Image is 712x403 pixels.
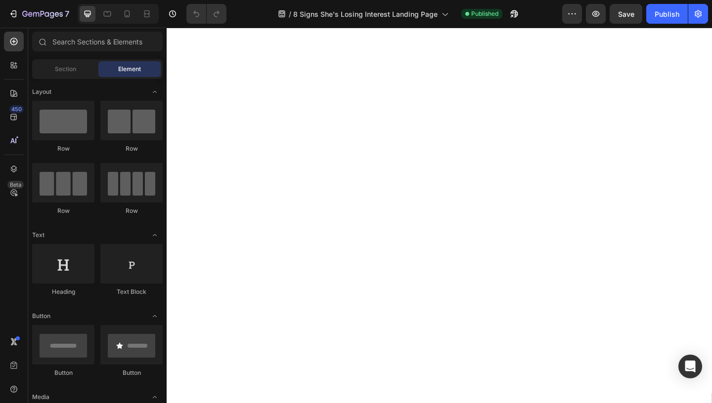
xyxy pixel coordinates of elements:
[100,206,163,215] div: Row
[618,10,634,18] span: Save
[32,32,163,51] input: Search Sections & Elements
[55,65,76,74] span: Section
[7,181,24,189] div: Beta
[32,144,94,153] div: Row
[147,308,163,324] span: Toggle open
[4,4,74,24] button: 7
[118,65,141,74] span: Element
[65,8,69,20] p: 7
[100,368,163,377] div: Button
[32,368,94,377] div: Button
[100,144,163,153] div: Row
[32,287,94,296] div: Heading
[9,105,24,113] div: 450
[646,4,688,24] button: Publish
[610,4,642,24] button: Save
[32,231,44,240] span: Text
[678,355,702,378] div: Open Intercom Messenger
[32,312,50,321] span: Button
[32,393,49,402] span: Media
[32,206,94,215] div: Row
[471,9,498,18] span: Published
[147,227,163,243] span: Toggle open
[655,9,679,19] div: Publish
[100,287,163,296] div: Text Block
[289,9,291,19] span: /
[186,4,226,24] div: Undo/Redo
[167,28,712,403] iframe: Design area
[293,9,438,19] span: 8 Signs She's Losing Interest Landing Page
[32,87,51,96] span: Layout
[147,84,163,100] span: Toggle open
